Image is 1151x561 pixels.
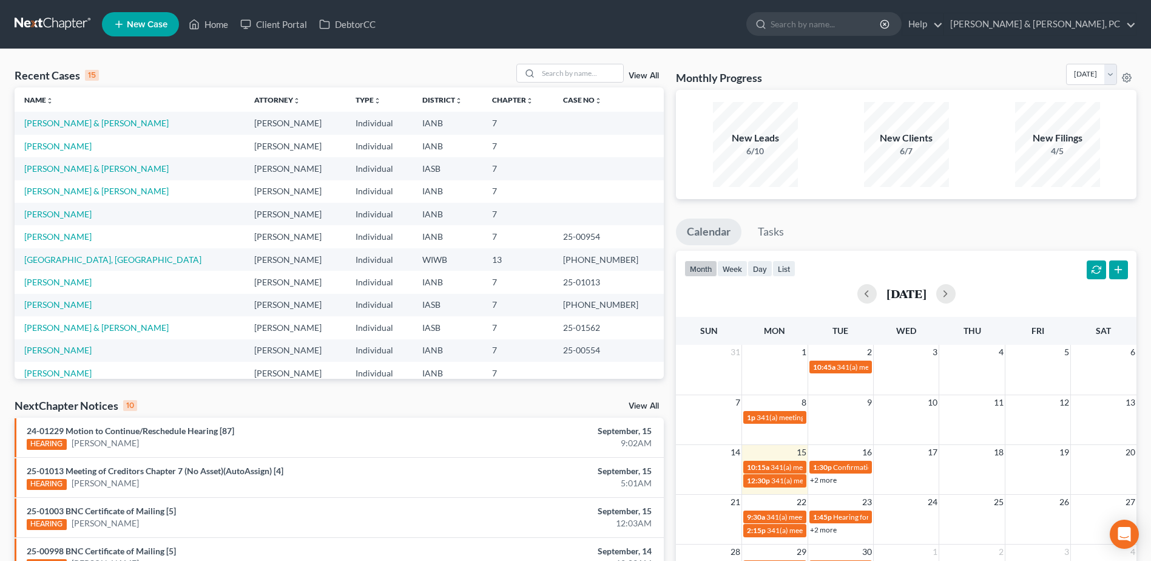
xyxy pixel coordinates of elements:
[864,131,949,145] div: New Clients
[492,95,533,104] a: Chapterunfold_more
[482,339,553,362] td: 7
[684,260,717,277] button: month
[346,362,413,384] td: Individual
[24,163,169,174] a: [PERSON_NAME] & [PERSON_NAME]
[1124,395,1136,410] span: 13
[729,495,741,509] span: 21
[795,445,808,460] span: 15
[346,157,413,180] td: Individual
[24,141,92,151] a: [PERSON_NAME]
[245,225,346,248] td: [PERSON_NAME]
[24,186,169,196] a: [PERSON_NAME] & [PERSON_NAME]
[346,294,413,316] td: Individual
[629,72,659,80] a: View All
[747,463,769,472] span: 10:15a
[729,545,741,559] span: 28
[413,339,482,362] td: IANB
[931,545,939,559] span: 1
[482,362,553,384] td: 7
[15,68,99,83] div: Recent Cases
[813,512,832,522] span: 1:45p
[927,495,939,509] span: 24
[346,316,413,339] td: Individual
[1058,395,1070,410] span: 12
[346,271,413,293] td: Individual
[764,325,785,336] span: Mon
[1096,325,1111,336] span: Sat
[293,97,300,104] i: unfold_more
[771,13,882,35] input: Search by name...
[482,112,553,134] td: 7
[1124,445,1136,460] span: 20
[254,95,300,104] a: Attorneyunfold_more
[245,339,346,362] td: [PERSON_NAME]
[451,517,652,529] div: 12:03AM
[717,260,748,277] button: week
[413,225,482,248] td: IANB
[245,157,346,180] td: [PERSON_NAME]
[482,135,553,157] td: 7
[713,145,798,157] div: 6/10
[451,545,652,557] div: September, 14
[245,294,346,316] td: [PERSON_NAME]
[24,231,92,242] a: [PERSON_NAME]
[27,546,176,556] a: 25-00998 BNC Certificate of Mailing [5]
[813,463,832,472] span: 1:30p
[766,512,883,522] span: 341(a) meeting for [PERSON_NAME]
[413,180,482,203] td: IANB
[747,413,755,422] span: 1p
[24,209,92,219] a: [PERSON_NAME]
[927,395,939,410] span: 10
[234,13,313,35] a: Client Portal
[1015,145,1100,157] div: 4/5
[902,13,943,35] a: Help
[993,395,1005,410] span: 11
[24,322,169,333] a: [PERSON_NAME] & [PERSON_NAME]
[553,271,664,293] td: 25-01013
[944,13,1136,35] a: [PERSON_NAME] & [PERSON_NAME], PC
[964,325,981,336] span: Thu
[72,437,139,449] a: [PERSON_NAME]
[538,64,623,82] input: Search by name...
[864,145,949,157] div: 6/7
[1031,325,1044,336] span: Fri
[413,203,482,225] td: IANB
[927,445,939,460] span: 17
[346,339,413,362] td: Individual
[526,97,533,104] i: unfold_more
[245,248,346,271] td: [PERSON_NAME]
[800,345,808,359] span: 1
[356,95,381,104] a: Typeunfold_more
[451,437,652,449] div: 9:02AM
[482,225,553,248] td: 7
[27,519,67,530] div: HEARING
[800,395,808,410] span: 8
[27,479,67,490] div: HEARING
[771,476,888,485] span: 341(a) meeting for [PERSON_NAME]
[866,395,873,410] span: 9
[886,287,927,300] h2: [DATE]
[993,445,1005,460] span: 18
[1058,445,1070,460] span: 19
[713,131,798,145] div: New Leads
[24,118,169,128] a: [PERSON_NAME] & [PERSON_NAME]
[795,495,808,509] span: 22
[482,203,553,225] td: 7
[810,525,837,534] a: +2 more
[729,345,741,359] span: 31
[1110,520,1139,549] div: Open Intercom Messenger
[422,95,462,104] a: Districtunfold_more
[313,13,382,35] a: DebtorCC
[451,505,652,517] div: September, 15
[451,465,652,477] div: September, 15
[245,135,346,157] td: [PERSON_NAME]
[931,345,939,359] span: 3
[24,345,92,355] a: [PERSON_NAME]
[861,545,873,559] span: 30
[700,325,718,336] span: Sun
[676,219,741,245] a: Calendar
[1124,495,1136,509] span: 27
[563,95,602,104] a: Case Nounfold_more
[1063,345,1070,359] span: 5
[997,545,1005,559] span: 2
